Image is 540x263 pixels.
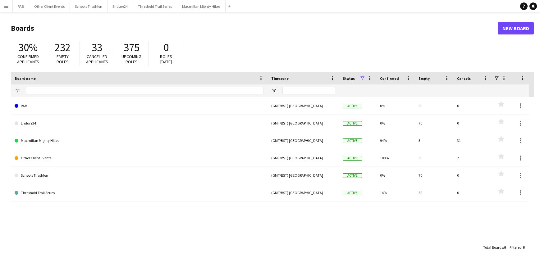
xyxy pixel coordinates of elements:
[15,76,36,81] span: Board name
[15,149,264,167] a: Other Client Events
[268,167,339,184] div: (GMT/BST) [GEOGRAPHIC_DATA]
[268,132,339,149] div: (GMT/BST) [GEOGRAPHIC_DATA]
[55,41,71,54] span: 232
[343,104,362,108] span: Active
[92,41,102,54] span: 33
[453,97,492,114] div: 0
[57,54,69,65] span: Empty roles
[343,138,362,143] span: Active
[415,167,453,184] div: 70
[26,87,264,94] input: Board name Filter Input
[268,184,339,201] div: (GMT/BST) [GEOGRAPHIC_DATA]
[504,245,506,250] span: 9
[343,173,362,178] span: Active
[15,115,264,132] a: Endure24
[415,149,453,166] div: 0
[271,76,289,81] span: Timezone
[268,149,339,166] div: (GMT/BST) [GEOGRAPHIC_DATA]
[415,132,453,149] div: 3
[415,97,453,114] div: 0
[177,0,226,12] button: Macmillan Mighty Hikes
[376,184,415,201] div: 14%
[124,41,140,54] span: 375
[376,97,415,114] div: 0%
[510,241,524,253] div: :
[18,41,38,54] span: 30%
[13,0,29,12] button: RAB
[376,149,415,166] div: 100%
[376,132,415,149] div: 94%
[453,149,492,166] div: 2
[510,245,522,250] span: Filtered
[380,76,399,81] span: Confirmed
[11,24,498,33] h1: Boards
[121,54,141,65] span: Upcoming roles
[268,115,339,132] div: (GMT/BST) [GEOGRAPHIC_DATA]
[376,115,415,132] div: 0%
[282,87,335,94] input: Timezone Filter Input
[453,167,492,184] div: 0
[271,88,277,93] button: Open Filter Menu
[343,156,362,161] span: Active
[15,88,20,93] button: Open Filter Menu
[268,97,339,114] div: (GMT/BST) [GEOGRAPHIC_DATA]
[457,76,471,81] span: Cancels
[108,0,133,12] button: Endure24
[343,76,355,81] span: Status
[343,121,362,126] span: Active
[15,132,264,149] a: Macmillan Mighty Hikes
[343,191,362,195] span: Active
[17,54,39,65] span: Confirmed applicants
[483,245,503,250] span: Total Boards
[415,115,453,132] div: 70
[15,167,264,184] a: Schools Triathlon
[86,54,108,65] span: Cancelled applicants
[419,76,430,81] span: Empty
[163,41,169,54] span: 0
[498,22,534,34] a: New Board
[70,0,108,12] button: Schools Triathlon
[523,245,524,250] span: 6
[415,184,453,201] div: 89
[160,54,172,65] span: Roles [DATE]
[15,184,264,202] a: Threshold Trail Series
[29,0,70,12] button: Other Client Events
[376,167,415,184] div: 0%
[453,132,492,149] div: 31
[453,184,492,201] div: 0
[15,97,264,115] a: RAB
[133,0,177,12] button: Threshold Trail Series
[453,115,492,132] div: 0
[483,241,506,253] div: :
